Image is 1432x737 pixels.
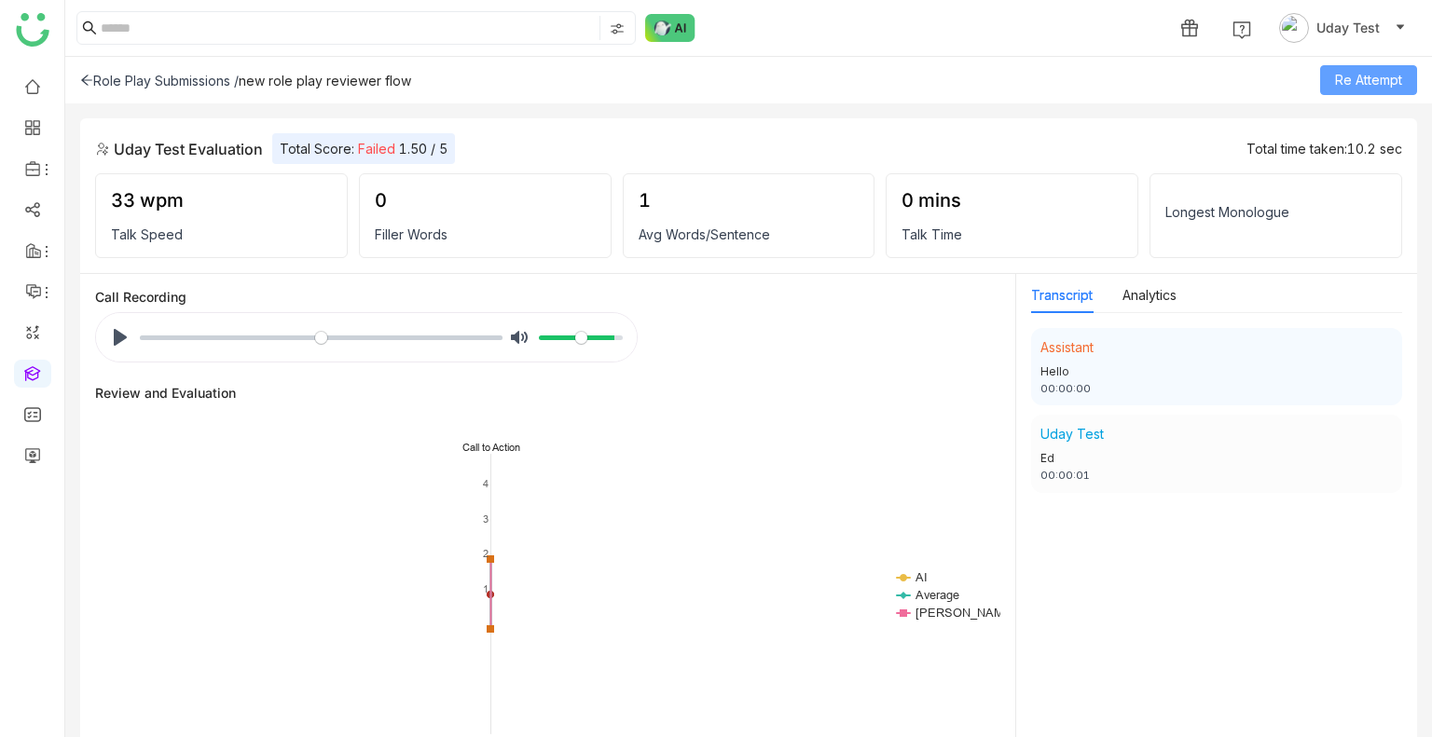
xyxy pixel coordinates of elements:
img: help.svg [1232,20,1251,39]
div: Longest Monologue [1165,204,1386,220]
text: 4 [483,477,489,490]
div: 00:00:00 [1040,381,1393,397]
text: AI [915,569,928,584]
button: Transcript [1031,285,1093,306]
button: Analytics [1122,285,1177,306]
div: 00:00:01 [1040,468,1393,484]
text: 3 [483,512,489,525]
img: logo [16,13,49,47]
span: Assistant [1040,339,1094,355]
div: Call Recording [95,289,1000,305]
div: Review and Evaluation [95,385,236,401]
div: Total Score: 1.50 / 5 [272,133,455,164]
img: avatar [1279,13,1309,43]
button: Play [105,322,135,352]
img: search-type.svg [610,21,625,36]
div: Talk Time [902,226,1122,242]
div: Ed [1040,450,1393,468]
input: Volume [539,329,623,347]
div: Avg Words/Sentence [639,226,860,242]
div: Filler Words [375,226,596,242]
button: Uday Test [1275,13,1410,43]
text: 2 [483,547,489,560]
div: Uday Test Evaluation [95,138,263,160]
text: 1 [483,582,489,595]
div: Talk Speed [111,226,332,242]
div: 0 mins [902,189,1122,212]
span: Failed [358,141,395,157]
div: Role Play Submissions / [80,73,239,89]
span: Re Attempt [1335,70,1402,90]
button: Re Attempt [1320,65,1417,95]
div: Total time taken: [1246,141,1402,157]
text: Call to Action [462,441,520,454]
div: new role play reviewer flow [239,73,411,89]
span: Uday Test [1316,18,1380,38]
span: Uday Test [1040,426,1104,442]
text: Average [915,587,959,602]
div: 0 [375,189,596,212]
span: 10.2 sec [1347,141,1402,157]
img: ask-buddy-normal.svg [645,14,695,42]
input: Seek [140,329,503,347]
div: 1 [639,189,860,212]
text: [PERSON_NAME] [916,605,1016,620]
div: 33 wpm [111,189,332,212]
img: role-play.svg [95,142,110,157]
div: Hello [1040,363,1393,381]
